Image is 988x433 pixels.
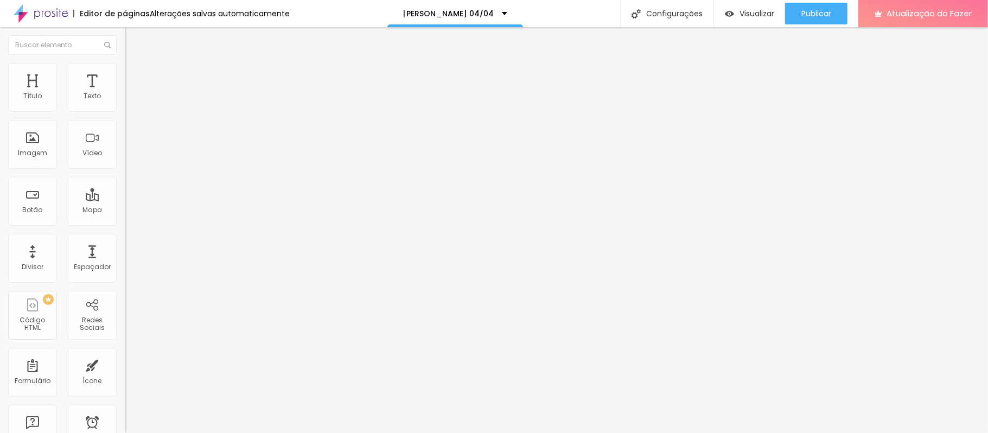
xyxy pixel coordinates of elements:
[801,8,831,19] font: Publicar
[887,8,972,19] font: Atualização do Fazer
[125,27,988,433] iframe: Editor
[80,315,105,332] font: Redes Sociais
[82,148,102,157] font: Vídeo
[714,3,785,24] button: Visualizar
[725,9,734,18] img: view-1.svg
[82,205,102,214] font: Mapa
[18,148,47,157] font: Imagem
[403,8,494,19] font: [PERSON_NAME] 04/04
[785,3,847,24] button: Publicar
[632,9,641,18] img: Ícone
[150,8,290,19] font: Alterações salvas automaticamente
[8,35,117,55] input: Buscar elemento
[74,262,111,271] font: Espaçador
[22,262,43,271] font: Divisor
[646,8,703,19] font: Configurações
[83,376,102,385] font: Ícone
[23,205,43,214] font: Botão
[740,8,774,19] font: Visualizar
[104,42,111,48] img: Ícone
[80,8,150,19] font: Editor de páginas
[15,376,50,385] font: Formulário
[23,91,42,100] font: Título
[84,91,101,100] font: Texto
[20,315,46,332] font: Código HTML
